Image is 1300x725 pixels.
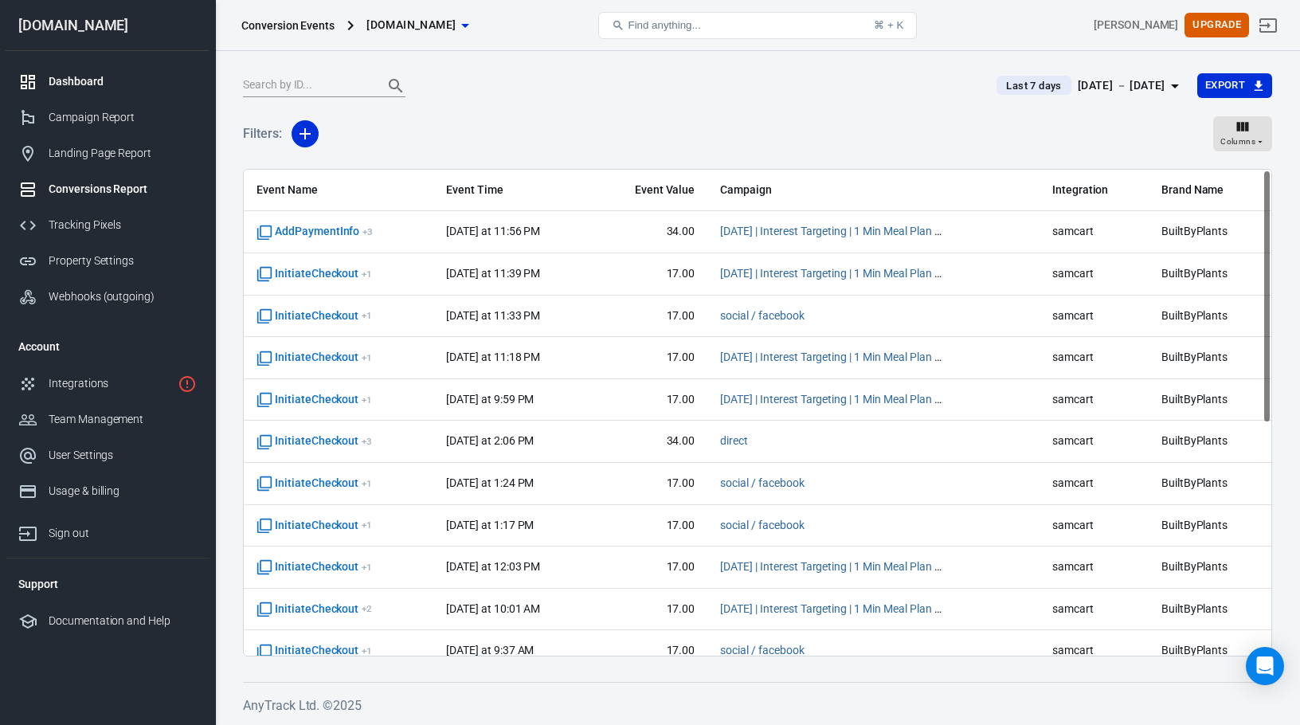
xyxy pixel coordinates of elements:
span: InitiateCheckout [256,559,372,575]
a: social / facebook [720,476,804,489]
span: 17.00 [606,602,695,617]
span: samcart [1052,266,1136,282]
span: InitiateCheckout [256,518,372,534]
button: [DOMAIN_NAME] [360,10,475,40]
time: 2025-08-10T13:24:54+10:00 [446,476,534,489]
span: social / facebook [720,518,804,534]
span: BuiltByPlants [1161,308,1259,324]
span: samcart [1052,308,1136,324]
div: [DATE] － [DATE] [1078,76,1165,96]
div: ⌘ + K [874,19,903,31]
span: samcart [1052,476,1136,492]
span: 34.00 [606,433,695,449]
button: Upgrade [1184,13,1249,37]
div: Documentation and Help [49,613,197,629]
div: Account id: j9Cy1dVm [1094,17,1178,33]
h5: Filters: [243,108,282,159]
span: 17.00 [606,559,695,575]
sup: + 1 [362,519,372,531]
span: samcart [1052,224,1136,240]
span: BuiltByPlants [1161,350,1259,366]
div: Usage & billing [49,483,197,500]
li: Support [6,565,209,603]
span: social / facebook [720,308,804,324]
span: 17.00 [606,518,695,534]
a: User Settings [6,437,209,473]
span: InitiateCheckout [256,308,372,324]
span: InitiateCheckout [256,392,372,408]
time: 2025-08-10T23:33:14+10:00 [446,309,540,322]
span: Event Time [446,182,581,198]
span: 17.00 [606,643,695,659]
span: 17.00 [606,476,695,492]
button: Search [377,67,415,105]
input: Search by ID... [243,76,370,96]
a: Team Management [6,402,209,437]
sup: + 1 [362,645,372,656]
span: Integration [1052,182,1136,198]
time: 2025-08-10T14:06:10+10:00 [446,434,534,447]
a: Usage & billing [6,473,209,509]
span: Brand Name [1161,182,1259,198]
span: samcart [1052,350,1136,366]
a: [DATE] | Interest Targeting | 1 Min Meal Plan System [720,351,970,363]
span: AddPaymentInfo [256,224,373,240]
div: scrollable content [244,170,1271,656]
span: Aug 7 | Interest Targeting | 1 Min Meal Plan System [720,392,943,408]
button: Last 7 days[DATE] － [DATE] [984,72,1196,99]
time: 2025-08-10T23:18:00+10:00 [446,351,540,363]
a: Dashboard [6,64,209,100]
span: BuiltByPlants [1161,559,1259,575]
time: 2025-08-10T12:03:01+10:00 [446,560,540,573]
sup: + 1 [362,562,372,573]
span: Event Name [256,182,421,198]
span: Aug 7 | Interest Targeting | 1 Min Meal Plan System [720,602,943,617]
sup: + 1 [362,310,372,321]
button: Find anything...⌘ + K [598,12,917,39]
a: Webhooks (outgoing) [6,279,209,315]
a: Integrations [6,366,209,402]
div: Integrations [49,375,171,392]
a: Campaign Report [6,100,209,135]
span: social / facebook [720,476,804,492]
a: [DATE] | Interest Targeting | 1 Min Meal Plan System [720,225,970,237]
span: 17.00 [606,392,695,408]
span: InitiateCheckout [256,643,372,659]
time: 2025-08-10T13:17:57+10:00 [446,519,534,531]
time: 2025-08-10T09:37:34+10:00 [446,644,534,656]
div: Webhooks (outgoing) [49,288,197,305]
a: [DATE] | Interest Targeting | 1 Min Meal Plan System [720,602,970,615]
a: Sign out [1249,6,1287,45]
span: samcart.com [366,15,456,35]
span: direct [720,433,748,449]
span: samcart [1052,433,1136,449]
time: 2025-08-10T10:01:24+10:00 [446,602,540,615]
a: social / facebook [720,644,804,656]
span: 17.00 [606,350,695,366]
a: Conversions Report [6,171,209,207]
span: Event Value [606,182,695,198]
span: social / facebook [720,643,804,659]
span: InitiateCheckout [256,433,372,449]
span: 17.00 [606,266,695,282]
a: Property Settings [6,243,209,279]
sup: + 1 [362,394,372,406]
a: Tracking Pixels [6,207,209,243]
div: Conversions Report [49,181,197,198]
a: [DATE] | Interest Targeting | 1 Min Meal Plan System [720,393,970,406]
span: Aug 7 | Interest Targeting | 1 Min Meal Plan System [720,559,943,575]
button: Export [1197,73,1272,98]
span: samcart [1052,518,1136,534]
span: Aug 7 | Interest Targeting | 1 Min Meal Plan System [720,266,943,282]
li: Account [6,327,209,366]
div: Sign out [49,525,197,542]
span: BuiltByPlants [1161,602,1259,617]
div: [DOMAIN_NAME] [6,18,209,33]
span: samcart [1052,643,1136,659]
span: 34.00 [606,224,695,240]
div: Conversion Events [241,18,335,33]
div: User Settings [49,447,197,464]
span: InitiateCheckout [256,350,372,366]
span: BuiltByPlants [1161,518,1259,534]
span: 17.00 [606,308,695,324]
